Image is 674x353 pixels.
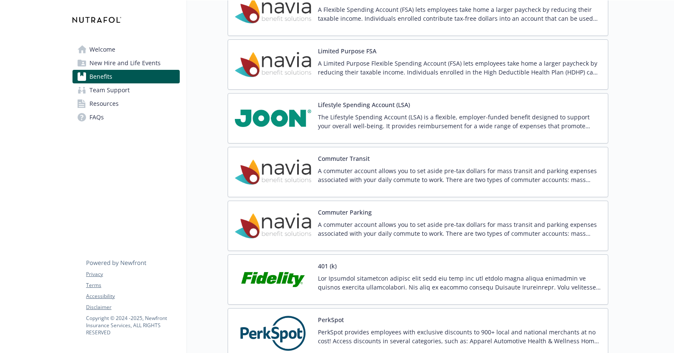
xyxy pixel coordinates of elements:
[318,5,601,23] p: A Flexible Spending Account (FSA) lets employees take home a larger paycheck by reducing their ta...
[72,83,180,97] a: Team Support
[235,47,311,83] img: Navia Benefit Solutions carrier logo
[89,70,112,83] span: Benefits
[318,274,601,292] p: Lor Ipsumdol sitametcon adipisc elit sedd eiu temp inc utl etdolo magna aliqua enimadmin ve quisn...
[235,208,311,244] img: Navia Benefit Solutions carrier logo
[72,56,180,70] a: New Hire and Life Events
[318,262,337,270] button: 401 (k)
[318,315,344,324] button: PerkSpot
[89,56,161,70] span: New Hire and Life Events
[318,113,601,130] p: The Lifestyle Spending Account (LSA) is a flexible, employer-funded benefit designed to support y...
[235,315,311,351] img: PerkSpot carrier logo
[72,110,180,124] a: FAQs
[86,314,179,336] p: Copyright © 2024 - 2025 , Newfront Insurance Services, ALL RIGHTS RESERVED
[235,100,311,136] img: JOON carrier logo
[318,100,410,109] button: Lifestyle Spending Account (LSA)
[86,270,179,278] a: Privacy
[86,281,179,289] a: Terms
[318,328,601,345] p: PerkSpot provides employees with exclusive discounts to 900+ local and national merchants at no c...
[89,83,130,97] span: Team Support
[89,97,119,110] span: Resources
[318,166,601,184] p: A commuter account allows you to set aside pre-tax dollars for mass transit and parking expenses ...
[318,154,370,163] button: Commuter Transit
[86,292,179,300] a: Accessibility
[89,110,104,124] span: FAQs
[235,262,311,298] img: Fidelity Investments carrier logo
[318,220,601,238] p: A commuter account allows you to set aside pre-tax dollars for mass transit and parking expenses ...
[86,303,179,311] a: Disclaimer
[72,70,180,83] a: Benefits
[318,59,601,77] p: A Limited Purpose Flexible Spending Account (FSA) lets employees take home a larger paycheck by r...
[72,43,180,56] a: Welcome
[89,43,115,56] span: Welcome
[235,154,311,190] img: Navia Benefit Solutions carrier logo
[72,97,180,110] a: Resources
[318,47,376,55] button: Limited Purpose FSA
[318,208,372,217] button: Commuter Parking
